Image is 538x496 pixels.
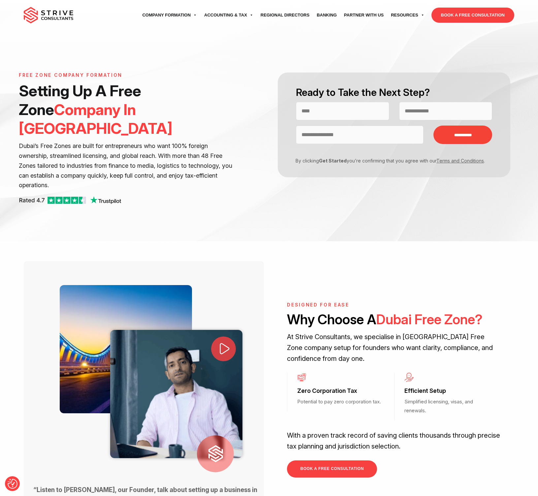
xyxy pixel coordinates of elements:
a: Banking [313,6,340,24]
form: Contact form [269,73,519,177]
a: Resources [387,6,428,24]
img: Revisit consent button [8,479,17,489]
p: By clicking you’re confirming that you agree with our . [291,157,487,164]
p: Simplified licensing, visas, and renewals. [404,397,491,415]
h3: Zero Corporation Tax [297,387,383,395]
p: Dubai’s Free Zones are built for entrepreneurs who want 100% foreign ownership, streamlined licen... [19,141,234,190]
h2: Ready to Take the Next Step? [296,86,492,99]
p: With a proven track record of saving clients thousands through precise tax planning and jurisdict... [287,430,501,452]
a: BOOK A FREE CONSULTATION [431,8,514,23]
a: Regional Directors [257,6,313,24]
strong: Get Started [319,158,347,163]
h2: Why Choose A [287,310,501,329]
a: BOOK A FREE CONSULTATION [287,460,377,477]
span: Dubai Free Zone? [376,311,483,328]
h3: Efficient Setup [404,387,491,395]
img: strive logo [197,435,234,472]
span: Company In [GEOGRAPHIC_DATA] [19,100,173,137]
a: Partner with Us [340,6,387,24]
p: Potential to pay zero corporation tax. [297,397,383,406]
h6: Designed for Ease [287,302,501,308]
p: At Strive Consultants, we specialise in [GEOGRAPHIC_DATA] Free Zone company setup for founders wh... [287,332,501,364]
img: main-logo.svg [24,7,73,23]
a: Accounting & Tax [201,6,257,24]
a: Company Formation [139,6,201,24]
a: Terms and Conditions [436,158,484,163]
h1: Setting Up A Free Zone [19,81,234,138]
h6: Free Zone Company Formation [19,73,234,78]
button: Consent Preferences [8,479,17,489]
